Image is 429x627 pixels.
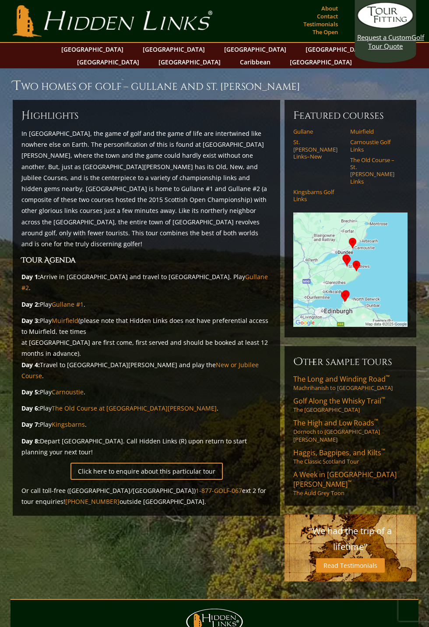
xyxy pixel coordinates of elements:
[13,77,416,95] h1: Two Homes of Golf – Gullane and St. [PERSON_NAME]
[21,388,40,396] strong: Day 5:
[21,255,271,266] h3: Tour Agenda
[21,299,271,310] p: Play .
[293,396,385,406] span: Golf Along the Whisky Trail
[293,213,407,326] img: Google Map of Tour Courses
[293,128,345,135] a: Gullane
[220,43,291,56] a: [GEOGRAPHIC_DATA]
[21,128,271,249] p: In [GEOGRAPHIC_DATA], the game of golf and the game of life are intertwined like nowhere else on ...
[293,374,390,384] span: The Long and Winding Road
[350,156,401,185] a: The Old Course – St. [PERSON_NAME] Links
[52,300,84,308] a: Gullane #1
[285,56,356,68] a: [GEOGRAPHIC_DATA]
[57,43,128,56] a: [GEOGRAPHIC_DATA]
[70,463,223,480] a: Click here to enquire about this particular tour
[21,316,40,325] strong: Day 3:
[21,300,40,308] strong: Day 2:
[21,109,30,123] span: H
[293,355,407,369] h6: Other Sample Tours
[122,78,123,83] sup: ™
[316,558,385,573] a: Read Testimonials
[21,404,40,412] strong: Day 6:
[236,56,275,68] a: Caribbean
[293,188,345,203] a: Kingsbarns Golf Links
[52,404,217,412] a: The Old Course at [GEOGRAPHIC_DATA][PERSON_NAME]
[52,388,84,396] a: Carnoustie
[310,26,340,38] a: The Open
[301,18,340,30] a: Testimonials
[21,485,271,507] p: Or call toll-free ([GEOGRAPHIC_DATA]/[GEOGRAPHIC_DATA]) ext 2 for tour enquiries! outside [GEOGRA...
[381,395,385,403] sup: ™
[52,316,78,325] a: Muirfield
[21,361,259,380] a: New or Jubilee Course
[21,420,40,429] strong: Day 7:
[293,396,407,414] a: Golf Along the Whisky Trail™The [GEOGRAPHIC_DATA]
[293,470,407,497] a: A Week in [GEOGRAPHIC_DATA][PERSON_NAME]™The Auld Grey Toon
[293,470,397,489] span: A Week in [GEOGRAPHIC_DATA][PERSON_NAME]
[21,437,40,445] strong: Day 8:
[21,419,271,430] p: Play .
[350,138,401,153] a: Carnoustie Golf Links
[357,2,414,50] a: Request a CustomGolf Tour Quote
[73,56,144,68] a: [GEOGRAPHIC_DATA]
[21,403,271,414] p: Play .
[21,361,40,369] strong: Day 4:
[319,2,340,14] a: About
[52,420,85,429] a: Kingsbarns
[348,478,352,486] sup: ™
[21,109,271,123] h6: ighlights
[301,43,372,56] a: [GEOGRAPHIC_DATA]
[21,273,40,281] strong: Day 1:
[65,497,120,506] a: [PHONE_NUMBER]
[293,418,407,443] a: The High and Low Roads™Dornoch to [GEOGRAPHIC_DATA][PERSON_NAME]
[21,271,271,293] p: Arrive in [GEOGRAPHIC_DATA] and travel to [GEOGRAPHIC_DATA]. Play .
[350,128,401,135] a: Muirfield
[293,418,378,428] span: The High and Low Roads
[293,448,385,457] span: Haggis, Bagpipes, and Kilts
[381,447,385,454] sup: ™
[138,43,209,56] a: [GEOGRAPHIC_DATA]
[21,386,271,397] p: Play .
[21,315,271,381] p: Play (please note that Hidden Links does not have preferential access to Muirfield, tee times at ...
[374,417,378,425] sup: ™
[357,33,411,42] span: Request a Custom
[196,486,242,495] a: 1-877-GOLF-067
[386,373,390,381] sup: ™
[293,523,407,555] p: "We had the trip of a lifetime"
[154,56,225,68] a: [GEOGRAPHIC_DATA]
[293,448,407,465] a: Haggis, Bagpipes, and Kilts™The Classic Scotland Tour
[293,109,407,123] h6: Featured Courses
[293,138,345,160] a: St. [PERSON_NAME] Links–New
[21,436,271,457] p: Depart [GEOGRAPHIC_DATA]. Call Hidden Links (R) upon return to start planning your next tour!
[293,374,407,392] a: The Long and Winding Road™Machrihanish to [GEOGRAPHIC_DATA]
[315,10,340,22] a: Contact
